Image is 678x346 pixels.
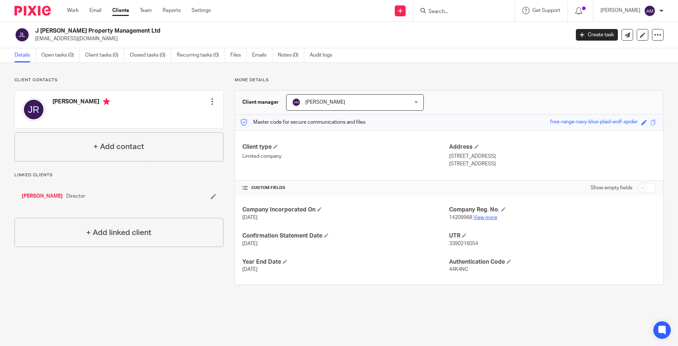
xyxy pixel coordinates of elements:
a: Client tasks (0) [85,48,124,62]
h2: J [PERSON_NAME] Property Management Ltd [35,27,459,35]
a: Emails [252,48,272,62]
img: svg%3E [644,5,656,17]
a: Notes (0) [278,48,304,62]
span: [DATE] [242,241,258,246]
a: Audit logs [310,48,338,62]
a: Work [67,7,79,14]
h4: Company Reg. No. [449,206,656,214]
p: More details [235,77,664,83]
p: Limited company [242,153,449,160]
a: Open tasks (0) [41,48,80,62]
a: Closed tasks (0) [130,48,171,62]
span: 3390216054 [449,241,478,246]
p: [STREET_ADDRESS] [449,153,656,160]
span: [DATE] [242,267,258,272]
img: svg%3E [14,27,30,42]
a: [PERSON_NAME] [22,193,63,200]
div: free-range-navy-blue-plaid-wolf-spider [550,118,638,127]
h4: + Add contact [93,141,144,152]
h3: Client manager [242,99,279,106]
h4: Confirmation Statement Date [242,232,449,240]
label: Show empty fields [591,184,632,191]
a: View more [473,215,497,220]
span: [PERSON_NAME] [305,100,345,105]
h4: Address [449,143,656,151]
span: [DATE] [242,215,258,220]
h4: [PERSON_NAME] [53,98,110,107]
p: Client contacts [14,77,223,83]
i: Primary [103,98,110,105]
h4: UTR [449,232,656,240]
p: Master code for secure communications and files [240,119,365,126]
img: Pixie [14,6,51,16]
h4: + Add linked client [86,227,151,238]
a: Recurring tasks (0) [177,48,225,62]
a: Files [230,48,247,62]
p: [EMAIL_ADDRESS][DOMAIN_NAME] [35,35,565,42]
a: Team [140,7,152,14]
a: Details [14,48,36,62]
p: [STREET_ADDRESS] [449,160,656,168]
span: 14209968 [449,215,472,220]
a: Settings [192,7,211,14]
input: Search [428,9,493,15]
h4: Year End Date [242,258,449,266]
a: Create task [576,29,618,41]
img: svg%3E [292,98,301,107]
p: [PERSON_NAME] [600,7,640,14]
h4: CUSTOM FIELDS [242,185,449,191]
a: Email [89,7,101,14]
h4: Authentication Code [449,258,656,266]
h4: Client type [242,143,449,151]
a: Clients [112,7,129,14]
h4: Company Incorporated On [242,206,449,214]
span: Director [66,193,85,200]
span: Get Support [532,8,560,13]
span: 44K4NC [449,267,468,272]
p: Linked clients [14,172,223,178]
img: svg%3E [22,98,45,121]
a: Reports [163,7,181,14]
